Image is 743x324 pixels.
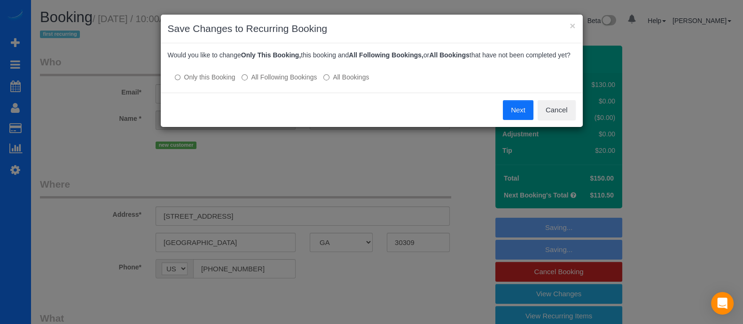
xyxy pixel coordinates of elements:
div: Open Intercom Messenger [711,292,734,315]
label: All other bookings in the series will remain the same. [175,72,235,82]
button: × [570,21,575,31]
p: Would you like to change this booking and or that have not been completed yet? [168,50,576,60]
b: All Following Bookings, [349,51,423,59]
input: All Following Bookings [242,74,248,80]
input: All Bookings [323,74,329,80]
button: Cancel [538,100,576,120]
label: All bookings that have not been completed yet will be changed. [323,72,369,82]
button: Next [503,100,533,120]
input: Only this Booking [175,74,181,80]
b: All Bookings [429,51,469,59]
h3: Save Changes to Recurring Booking [168,22,576,36]
label: This and all the bookings after it will be changed. [242,72,317,82]
b: Only This Booking, [241,51,301,59]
